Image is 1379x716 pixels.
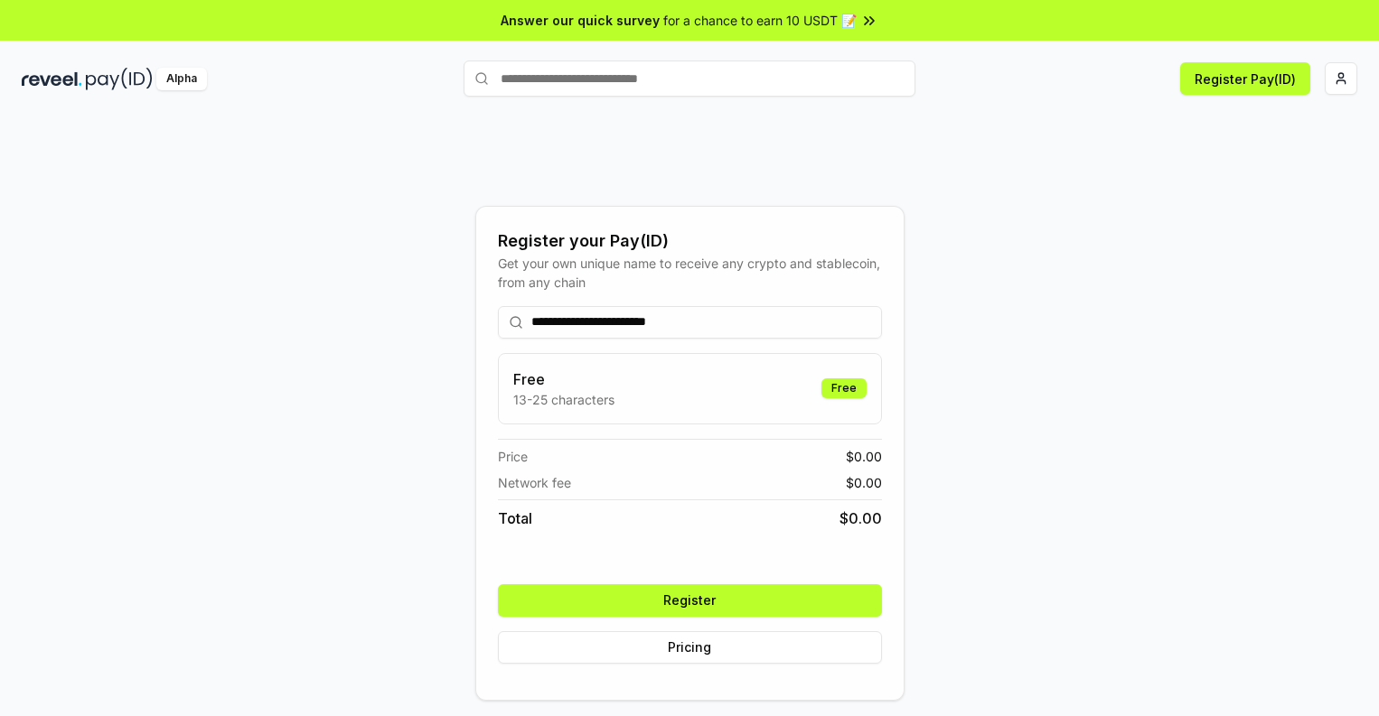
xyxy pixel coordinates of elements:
[498,507,532,529] span: Total
[513,390,614,409] p: 13-25 characters
[498,228,882,254] div: Register your Pay(ID)
[86,68,153,90] img: pay_id
[501,11,660,30] span: Answer our quick survey
[846,447,882,466] span: $ 0.00
[1180,62,1310,95] button: Register Pay(ID)
[498,631,882,664] button: Pricing
[156,68,207,90] div: Alpha
[498,254,882,292] div: Get your own unique name to receive any crypto and stablecoin, from any chain
[840,507,882,529] span: $ 0.00
[821,378,867,398] div: Free
[498,473,571,492] span: Network fee
[513,368,614,390] h3: Free
[498,584,882,617] button: Register
[22,68,82,90] img: reveel_dark
[663,11,857,30] span: for a chance to earn 10 USDT 📝
[846,473,882,492] span: $ 0.00
[498,447,528,466] span: Price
